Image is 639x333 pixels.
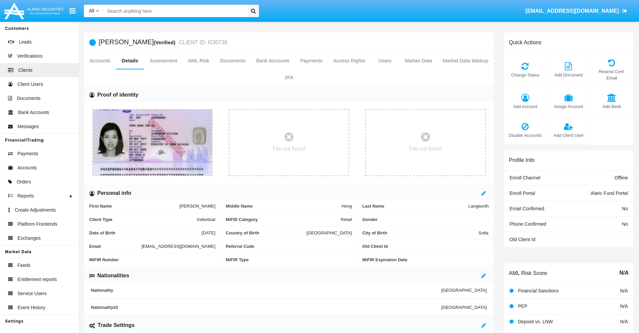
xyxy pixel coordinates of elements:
[17,95,41,102] span: Documents
[17,123,39,130] span: Messages
[154,39,177,46] div: (Verified)
[18,109,49,116] span: Bank Accounts
[226,204,341,209] span: Middle Name
[341,217,352,222] span: Retail
[91,288,441,293] span: Nationality
[307,230,352,235] span: [GEOGRAPHIC_DATA]
[99,39,227,46] h5: [PERSON_NAME]
[478,230,488,235] span: Sofia
[441,288,487,293] span: [GEOGRAPHIC_DATA]
[507,132,543,138] span: Disable Accounts
[17,290,47,297] span: Service Users
[104,5,245,17] input: Search
[17,53,42,60] span: Verifications
[89,230,202,235] span: Date of Birth
[91,305,441,310] span: Nationality #2
[17,276,57,283] span: Entitlement reports
[518,288,558,293] span: Financial Sanctions
[510,221,546,227] span: Phone Confirmed
[97,189,131,197] h6: Personal info
[522,2,631,20] a: [EMAIL_ADDRESS][DOMAIN_NAME]
[510,206,544,211] span: Email Confirmed
[509,270,547,276] h6: AML Risk Score
[550,132,587,138] span: Add Client User
[84,7,104,14] a: All
[550,103,587,110] span: Assign Account
[591,190,628,196] span: Alaric Fund Portal
[144,53,182,69] a: Assessment
[594,68,630,81] span: Resend Conf. Email
[89,217,197,222] span: Client Type
[84,53,116,69] a: Accounts
[328,53,371,69] a: Access Rights
[619,269,629,277] span: N/A
[202,230,215,235] span: [DATE]
[17,304,45,311] span: Event History
[18,67,33,74] span: Clients
[510,190,535,196] span: Enroll Portal
[17,81,43,88] span: Client Users
[362,217,489,222] span: Gender
[362,204,468,209] span: Last Name
[437,53,494,69] a: Market Data Markup
[251,53,295,69] a: Bank Accounts
[182,53,215,69] a: AML Risk
[510,175,540,180] span: Enroll Channel
[197,217,215,222] span: Individual
[509,157,534,163] h6: Profile Info
[615,175,628,180] span: Offline
[3,1,64,21] img: Logo image
[622,206,628,211] span: No
[507,103,543,110] span: Add Account
[17,150,38,157] span: Payments
[399,53,437,69] a: Market Data
[362,257,489,262] span: MiFIR Expiration Date
[17,178,31,185] span: Orders
[371,53,400,69] a: Users
[226,217,341,222] span: MiFID Category
[509,39,541,46] h6: Quick Actions
[550,72,587,78] span: Add Document
[17,235,41,242] span: Exchanges
[17,262,31,269] span: Feeds
[362,244,488,249] span: Old Client Id
[17,164,37,171] span: Accounts
[441,305,487,310] span: [GEOGRAPHIC_DATA]
[89,257,215,262] span: MiFIR Number
[295,53,328,69] a: Payments
[89,8,94,13] span: All
[594,103,630,110] span: Add Bank
[84,69,494,86] a: 2FA
[19,39,32,46] span: Leads
[510,237,535,242] span: Old Client Id
[116,53,145,69] a: Details
[179,204,215,209] span: [PERSON_NAME]
[97,272,129,279] h6: Nationalities
[362,230,478,235] span: City of Birth
[15,207,56,214] span: Create Adjustments
[98,322,135,329] h6: Trade Settings
[525,8,619,14] span: [EMAIL_ADDRESS][DOMAIN_NAME]
[17,192,34,200] span: Reports
[518,303,527,309] span: PEP
[177,40,227,45] small: CLIENT ID: I030739
[142,244,215,249] span: [EMAIL_ADDRESS][DOMAIN_NAME]
[620,303,628,309] span: N/A
[226,230,307,235] span: Country of Birth
[341,204,352,209] span: Hong
[97,91,139,99] h6: Proof of identity
[620,288,628,293] span: N/A
[226,257,352,262] span: MiFIR Type
[468,204,489,209] span: Langworth
[17,221,57,228] span: Platform Frontends
[215,53,251,69] a: Documents
[89,204,179,209] span: First Name
[518,319,553,324] span: Deposit vs. LNW
[507,72,543,78] span: Change Status
[622,221,628,227] span: No
[226,244,352,249] span: Referral Code
[620,319,628,324] span: N/A
[89,244,142,249] span: Email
